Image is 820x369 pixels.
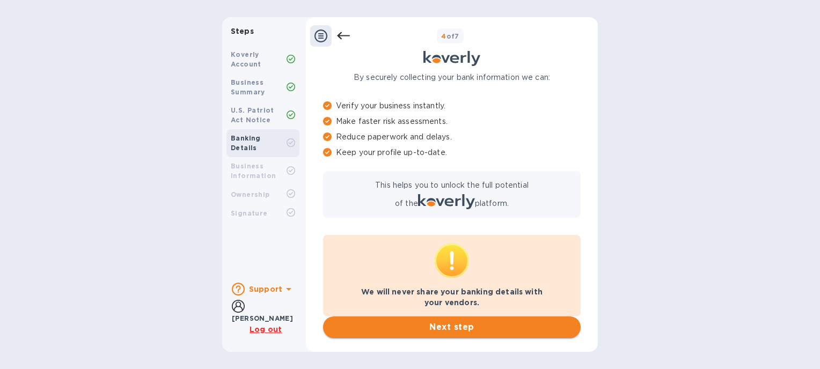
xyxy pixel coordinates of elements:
[323,316,581,338] button: Next step
[323,72,581,83] p: By securely collecting your bank information we can:
[332,321,572,334] span: Next step
[375,180,529,191] p: This helps you to unlock the full potential
[232,314,293,322] b: [PERSON_NAME]
[332,286,572,308] p: We will never share your banking details with your vendors.
[441,32,446,40] span: 4
[231,50,261,68] b: Koverly Account
[323,147,581,158] p: Keep your profile up-to-date.
[231,209,268,217] b: Signature
[231,134,261,152] b: Banking Details
[323,131,581,143] p: Reduce paperwork and delays.
[323,116,581,127] p: Make faster risk assessments.
[249,285,282,293] b: Support
[250,325,282,334] u: Log out
[231,190,270,198] b: Ownership
[231,78,265,96] b: Business Summary
[231,106,274,124] b: U.S. Patriot Act Notice
[231,27,254,35] b: Steps
[441,32,459,40] b: of 7
[395,194,509,209] p: of the platform.
[231,162,276,180] b: Business Information
[323,100,581,112] p: Verify your business instantly.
